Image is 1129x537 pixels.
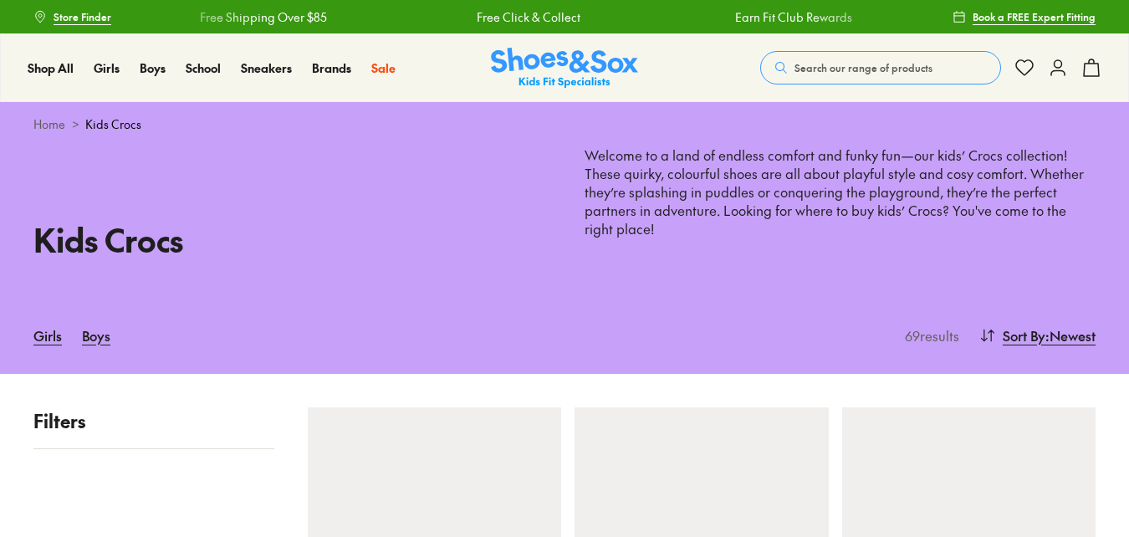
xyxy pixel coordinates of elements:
[33,115,1096,133] div: >
[760,51,1001,84] button: Search our range of products
[82,317,110,354] a: Boys
[94,59,120,77] a: Girls
[186,59,221,77] a: School
[312,59,351,76] span: Brands
[979,317,1096,354] button: Sort By:Newest
[371,59,396,77] a: Sale
[33,115,65,133] a: Home
[491,48,638,89] img: SNS_Logo_Responsive.svg
[1045,325,1096,345] span: : Newest
[140,59,166,77] a: Boys
[85,115,141,133] span: Kids Crocs
[28,59,74,77] a: Shop All
[585,146,1096,257] p: Welcome to a land of endless comfort and funky fun—our kids’ Crocs collection! These quirky, colo...
[241,59,292,77] a: Sneakers
[33,407,274,435] p: Filters
[734,8,851,26] a: Earn Fit Club Rewards
[477,8,580,26] a: Free Click & Collect
[312,59,351,77] a: Brands
[33,216,544,263] h1: Kids Crocs
[241,59,292,76] span: Sneakers
[794,60,932,75] span: Search our range of products
[33,2,111,32] a: Store Finder
[94,59,120,76] span: Girls
[1003,325,1045,345] span: Sort By
[140,59,166,76] span: Boys
[54,9,111,24] span: Store Finder
[491,48,638,89] a: Shoes & Sox
[200,8,327,26] a: Free Shipping Over $85
[973,9,1096,24] span: Book a FREE Expert Fitting
[898,325,959,345] p: 69 results
[33,317,62,354] a: Girls
[371,59,396,76] span: Sale
[186,59,221,76] span: School
[28,59,74,76] span: Shop All
[953,2,1096,32] a: Book a FREE Expert Fitting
